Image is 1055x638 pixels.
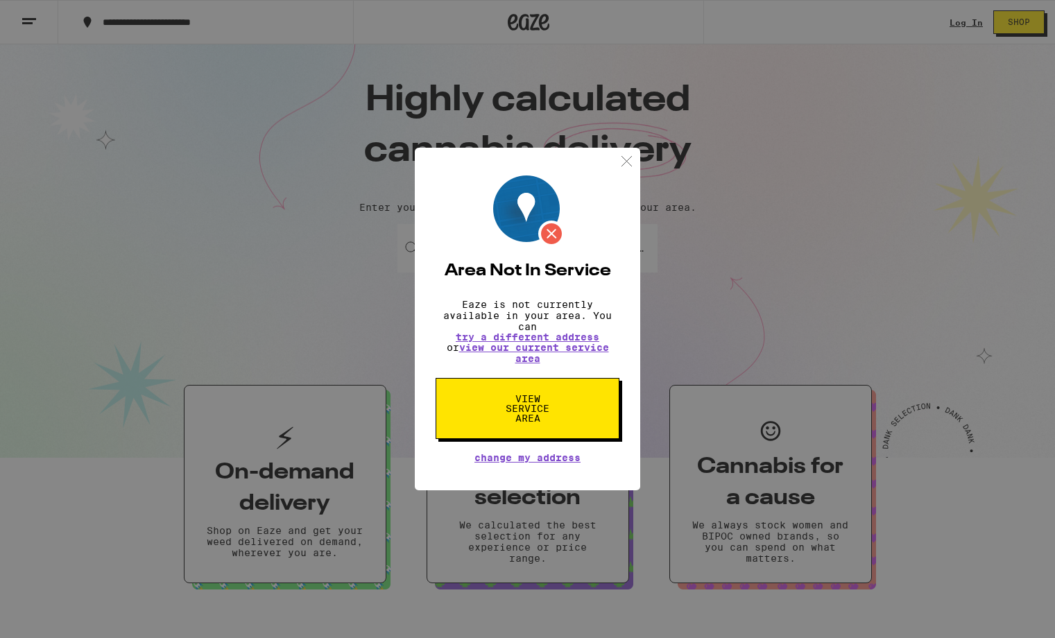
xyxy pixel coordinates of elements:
a: view our current service area [459,342,609,364]
button: Change My Address [474,453,581,463]
button: try a different address [456,332,599,342]
span: View Service Area [492,394,563,423]
img: close.svg [618,153,635,170]
a: View Service Area [436,393,619,404]
img: Location [493,175,565,247]
button: View Service Area [436,378,619,439]
span: Hi. Need any help? [8,10,100,21]
h2: Area Not In Service [436,263,619,279]
p: Eaze is not currently available in your area. You can or [436,299,619,364]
